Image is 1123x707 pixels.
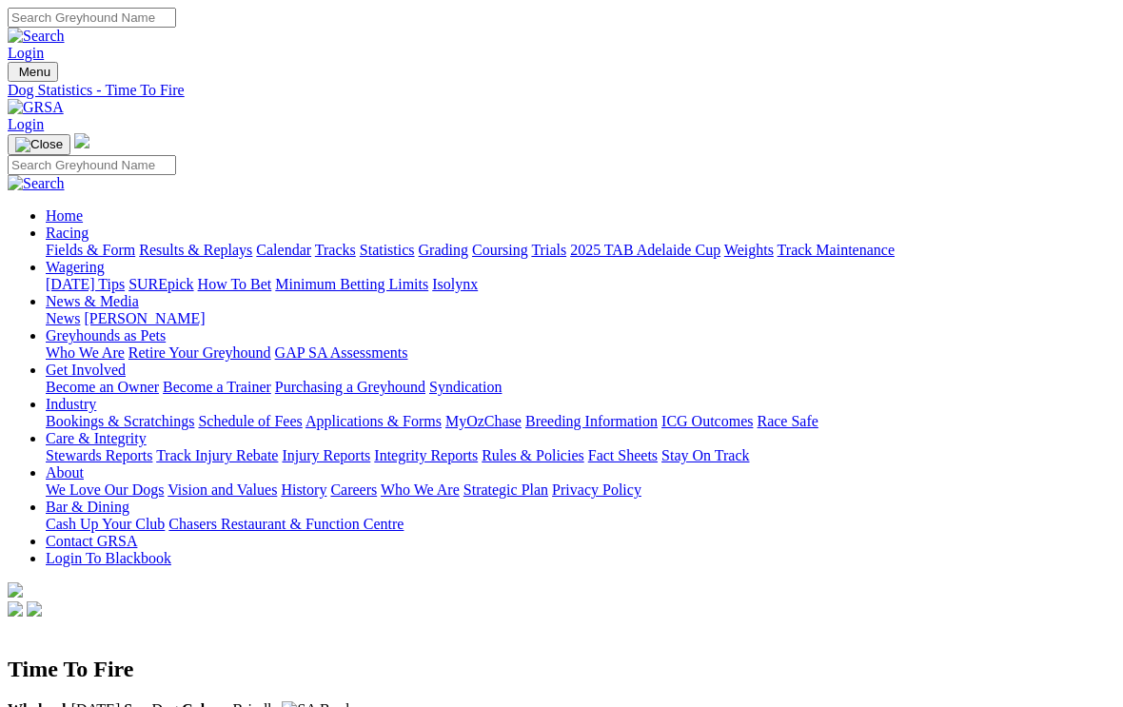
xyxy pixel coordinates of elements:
a: Login [8,45,44,61]
button: Toggle navigation [8,62,58,82]
a: News & Media [46,293,139,309]
a: Isolynx [432,276,478,292]
a: Wagering [46,259,105,275]
a: Weights [724,242,774,258]
div: News & Media [46,310,1115,327]
div: Greyhounds as Pets [46,344,1115,362]
a: Minimum Betting Limits [275,276,428,292]
img: Search [8,175,65,192]
a: Become an Owner [46,379,159,395]
a: Greyhounds as Pets [46,327,166,344]
input: Search [8,155,176,175]
a: Strategic Plan [463,481,548,498]
a: Rules & Policies [482,447,584,463]
a: About [46,464,84,481]
button: Toggle navigation [8,134,70,155]
a: Track Maintenance [778,242,895,258]
a: Injury Reports [282,447,370,463]
a: Fields & Form [46,242,135,258]
a: Fact Sheets [588,447,658,463]
a: [PERSON_NAME] [84,310,205,326]
a: [DATE] Tips [46,276,125,292]
a: Results & Replays [139,242,252,258]
div: Care & Integrity [46,447,1115,464]
a: Grading [419,242,468,258]
img: logo-grsa-white.png [8,582,23,598]
div: Industry [46,413,1115,430]
a: Bar & Dining [46,499,129,515]
a: How To Bet [198,276,272,292]
a: Stewards Reports [46,447,152,463]
img: Search [8,28,65,45]
a: SUREpick [128,276,193,292]
a: Who We Are [381,481,460,498]
a: Trials [531,242,566,258]
a: We Love Our Dogs [46,481,164,498]
img: GRSA [8,99,64,116]
img: facebook.svg [8,601,23,617]
a: Tracks [315,242,356,258]
div: Wagering [46,276,1115,293]
a: Chasers Restaurant & Function Centre [168,516,404,532]
a: Coursing [472,242,528,258]
a: Home [46,207,83,224]
a: Bookings & Scratchings [46,413,194,429]
a: Race Safe [757,413,818,429]
a: Syndication [429,379,502,395]
a: Schedule of Fees [198,413,302,429]
a: Cash Up Your Club [46,516,165,532]
div: Get Involved [46,379,1115,396]
a: Dog Statistics - Time To Fire [8,82,1115,99]
a: Privacy Policy [552,481,641,498]
a: Calendar [256,242,311,258]
input: Search [8,8,176,28]
a: Racing [46,225,89,241]
a: News [46,310,80,326]
div: Bar & Dining [46,516,1115,533]
img: Close [15,137,63,152]
a: Retire Your Greyhound [128,344,271,361]
a: Contact GRSA [46,533,137,549]
a: Vision and Values [167,481,277,498]
a: Industry [46,396,96,412]
a: Get Involved [46,362,126,378]
a: Statistics [360,242,415,258]
a: Careers [330,481,377,498]
div: About [46,481,1115,499]
a: Who We Are [46,344,125,361]
a: History [281,481,326,498]
a: Applications & Forms [305,413,442,429]
a: MyOzChase [445,413,522,429]
img: logo-grsa-white.png [74,133,89,148]
span: Menu [19,65,50,79]
a: ICG Outcomes [661,413,753,429]
div: Racing [46,242,1115,259]
h2: Time To Fire [8,657,1115,682]
a: GAP SA Assessments [275,344,408,361]
a: Integrity Reports [374,447,478,463]
a: Purchasing a Greyhound [275,379,425,395]
a: Login [8,116,44,132]
a: Care & Integrity [46,430,147,446]
a: Track Injury Rebate [156,447,278,463]
img: twitter.svg [27,601,42,617]
a: Stay On Track [661,447,749,463]
a: 2025 TAB Adelaide Cup [570,242,720,258]
a: Become a Trainer [163,379,271,395]
a: Login To Blackbook [46,550,171,566]
a: Breeding Information [525,413,658,429]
